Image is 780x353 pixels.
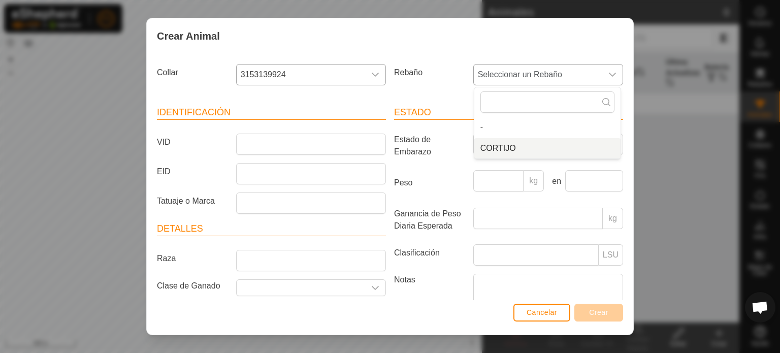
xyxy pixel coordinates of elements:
[153,250,232,267] label: Raza
[574,304,623,322] button: Crear
[153,64,232,81] label: Collar
[157,106,386,120] header: Identificación
[480,121,483,133] span: -
[390,274,469,331] label: Notas
[474,117,621,137] li: -
[390,244,469,262] label: Clasificación
[603,208,623,229] p-inputgroup-addon: kg
[474,138,621,158] li: CORTIJO
[513,304,570,322] button: Cancelar
[474,117,621,158] ul: Option List
[474,65,602,85] span: Seleccionar un Rebaño
[157,28,220,44] span: Crear Animal
[394,106,623,120] header: Estado
[153,279,232,292] label: Clase de Ganado
[390,134,469,158] label: Estado de Embarazo
[480,142,516,154] span: CORTIJO
[157,222,386,236] header: Detalles
[153,134,232,151] label: VID
[524,170,544,191] p-inputgroup-addon: kg
[153,163,232,180] label: EID
[589,308,608,316] span: Crear
[237,65,365,85] span: 3153139924
[390,170,469,196] label: Peso
[602,65,623,85] div: dropdown trigger
[390,208,469,232] label: Ganancia de Peso Diaria Esperada
[390,64,469,81] label: Rebaño
[599,244,623,266] p-inputgroup-addon: LSU
[548,175,561,187] label: en
[153,192,232,210] label: Tatuaje o Marca
[365,65,385,85] div: dropdown trigger
[745,292,775,323] a: Chat abierto
[365,280,385,296] div: dropdown trigger
[527,308,557,316] span: Cancelar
